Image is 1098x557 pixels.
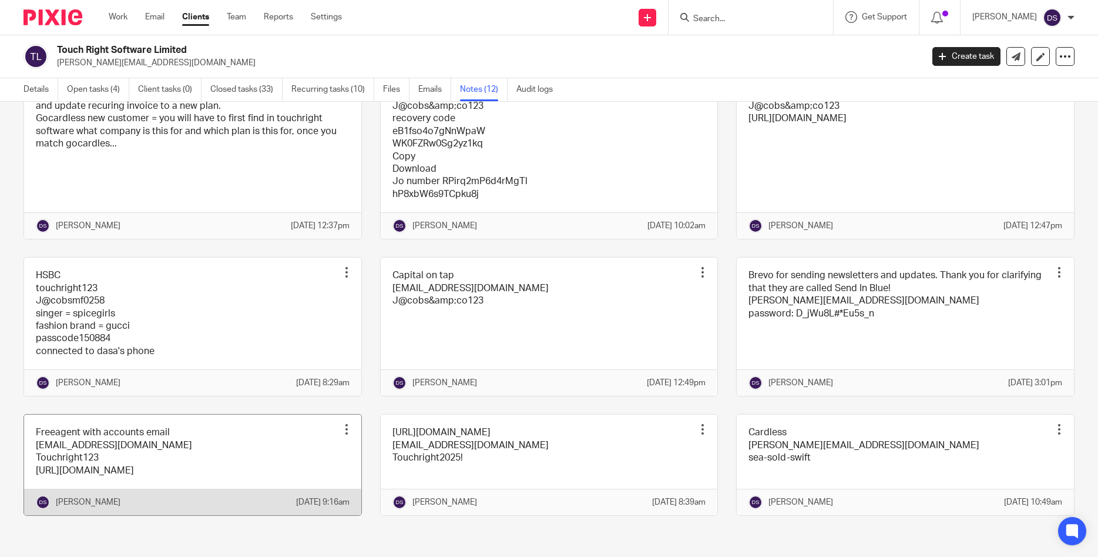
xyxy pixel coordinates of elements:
[652,496,706,508] p: [DATE] 8:39am
[972,11,1037,23] p: [PERSON_NAME]
[692,14,798,25] input: Search
[56,377,120,389] p: [PERSON_NAME]
[392,219,407,233] img: svg%3E
[516,78,562,101] a: Audit logs
[1004,496,1062,508] p: [DATE] 10:49am
[36,219,50,233] img: svg%3E
[1008,377,1062,389] p: [DATE] 3:01pm
[418,78,451,101] a: Emails
[210,78,283,101] a: Closed tasks (33)
[647,220,706,232] p: [DATE] 10:02am
[768,377,833,389] p: [PERSON_NAME]
[296,496,350,508] p: [DATE] 9:16am
[291,220,350,232] p: [DATE] 12:37pm
[138,78,202,101] a: Client tasks (0)
[412,377,477,389] p: [PERSON_NAME]
[296,377,350,389] p: [DATE] 8:29am
[748,219,763,233] img: svg%3E
[392,376,407,390] img: svg%3E
[932,47,1000,66] a: Create task
[412,496,477,508] p: [PERSON_NAME]
[748,495,763,509] img: svg%3E
[56,220,120,232] p: [PERSON_NAME]
[57,57,915,69] p: [PERSON_NAME][EMAIL_ADDRESS][DOMAIN_NAME]
[748,376,763,390] img: svg%3E
[227,11,246,23] a: Team
[460,78,508,101] a: Notes (12)
[36,495,50,509] img: svg%3E
[56,496,120,508] p: [PERSON_NAME]
[23,44,48,69] img: svg%3E
[311,11,342,23] a: Settings
[23,9,82,25] img: Pixie
[1043,8,1062,27] img: svg%3E
[1003,220,1062,232] p: [DATE] 12:47pm
[23,78,58,101] a: Details
[182,11,209,23] a: Clients
[647,377,706,389] p: [DATE] 12:49pm
[145,11,164,23] a: Email
[291,78,374,101] a: Recurring tasks (10)
[862,13,907,21] span: Get Support
[383,78,409,101] a: Files
[67,78,129,101] a: Open tasks (4)
[412,220,477,232] p: [PERSON_NAME]
[57,44,743,56] h2: Touch Right Software Limited
[768,220,833,232] p: [PERSON_NAME]
[36,376,50,390] img: svg%3E
[264,11,293,23] a: Reports
[768,496,833,508] p: [PERSON_NAME]
[392,495,407,509] img: svg%3E
[109,11,127,23] a: Work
